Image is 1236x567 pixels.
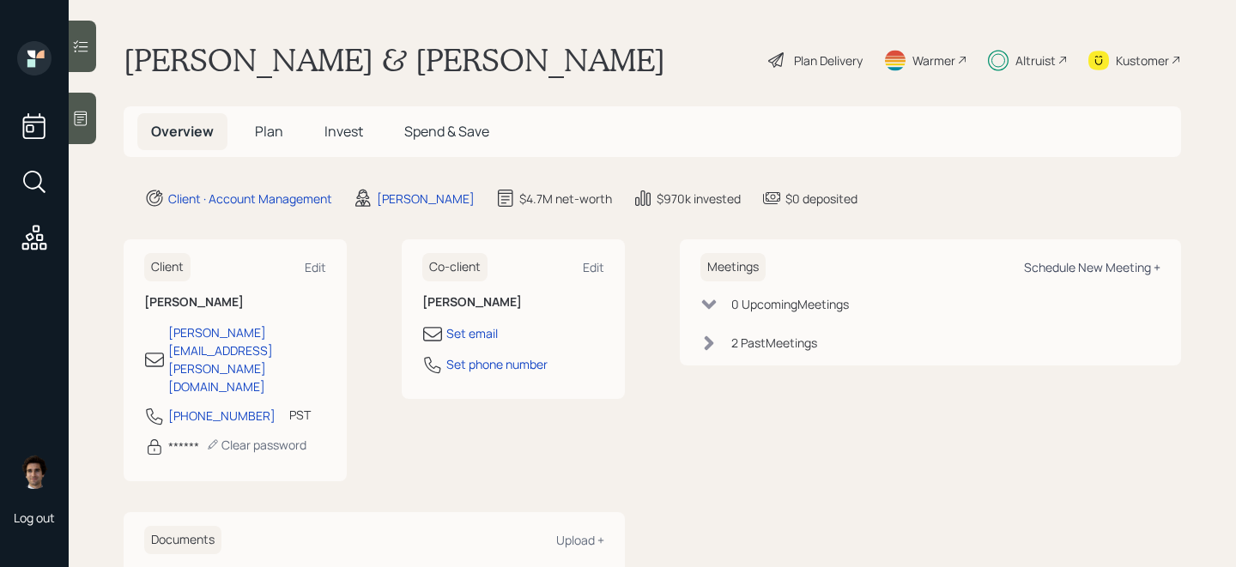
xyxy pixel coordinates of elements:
span: Plan [255,122,283,141]
div: Altruist [1015,51,1056,69]
div: Client · Account Management [168,190,332,208]
h1: [PERSON_NAME] & [PERSON_NAME] [124,41,665,79]
h6: Meetings [700,253,766,281]
img: harrison-schaefer-headshot-2.png [17,455,51,489]
div: Plan Delivery [794,51,863,69]
div: Upload + [556,532,604,548]
div: [PERSON_NAME] [377,190,475,208]
div: 0 Upcoming Meeting s [731,295,849,313]
div: Edit [583,259,604,275]
div: Clear password [206,437,306,453]
span: Overview [151,122,214,141]
div: Edit [305,259,326,275]
h6: Co-client [422,253,488,281]
h6: [PERSON_NAME] [422,295,604,310]
div: PST [289,406,311,424]
span: Invest [324,122,363,141]
div: [PERSON_NAME][EMAIL_ADDRESS][PERSON_NAME][DOMAIN_NAME] [168,323,326,395]
h6: Client [144,253,191,281]
div: $970k invested [657,190,741,208]
div: Log out [14,510,55,526]
div: Set phone number [446,355,548,373]
div: Kustomer [1116,51,1169,69]
div: Set email [446,324,498,342]
div: Warmer [912,51,955,69]
div: Schedule New Meeting + [1024,259,1160,275]
div: $0 deposited [785,190,857,208]
h6: Documents [144,526,221,554]
h6: [PERSON_NAME] [144,295,326,310]
div: 2 Past Meeting s [731,334,817,352]
div: $4.7M net-worth [519,190,612,208]
div: [PHONE_NUMBER] [168,407,276,425]
span: Spend & Save [404,122,489,141]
